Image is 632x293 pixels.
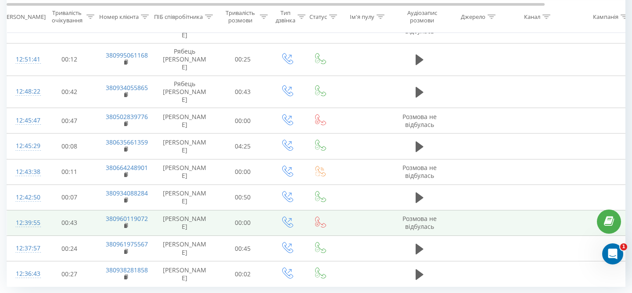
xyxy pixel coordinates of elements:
a: 380635661359 [106,138,148,146]
td: [PERSON_NAME] [154,134,215,159]
td: 00:07 [42,184,97,210]
a: 380502839776 [106,112,148,121]
a: 380960119072 [106,214,148,223]
td: 04:25 [215,134,270,159]
td: [PERSON_NAME] [154,108,215,134]
span: Розмова не відбулась [402,112,437,129]
div: 12:42:50 [16,189,33,206]
div: Аудіозапис розмови [401,9,443,24]
span: Розмова не відбулась [402,214,437,231]
div: Ім'я пулу [350,13,374,20]
div: Тривалість розмови [223,9,258,24]
div: 12:45:47 [16,112,33,129]
td: 00:43 [42,210,97,235]
div: 12:37:57 [16,240,33,257]
div: Номер клієнта [99,13,139,20]
div: 12:36:43 [16,265,33,282]
div: Тип дзвінка [276,9,295,24]
a: 380934088284 [106,189,148,197]
a: 380995061168 [106,51,148,59]
a: 380664248901 [106,163,148,172]
div: [PERSON_NAME] [1,13,46,20]
div: 12:51:41 [16,51,33,68]
div: Кампанія [593,13,618,20]
a: 380961975567 [106,240,148,248]
div: 12:45:29 [16,137,33,155]
td: 00:12 [42,43,97,76]
td: 00:11 [42,159,97,184]
iframe: Intercom live chat [602,243,623,264]
div: 12:43:38 [16,163,33,181]
td: [PERSON_NAME] [154,159,215,184]
td: 00:00 [215,159,270,184]
td: [PERSON_NAME] [154,210,215,235]
td: [PERSON_NAME] [154,184,215,210]
td: 00:00 [215,108,270,134]
td: 00:25 [215,43,270,76]
td: 00:47 [42,108,97,134]
div: Статус [309,13,327,20]
div: ПІБ співробітника [154,13,203,20]
td: 00:50 [215,184,270,210]
td: Рябець [PERSON_NAME] [154,43,215,76]
div: 12:48:22 [16,83,33,100]
td: 00:45 [215,236,270,261]
a: 380938281858 [106,266,148,274]
td: 00:24 [42,236,97,261]
td: 00:43 [215,76,270,108]
span: Розмова не відбулась [402,163,437,180]
td: 00:42 [42,76,97,108]
div: Канал [524,13,540,20]
div: Тривалість очікування [50,9,84,24]
a: 380934055865 [106,83,148,92]
td: 00:08 [42,134,97,159]
span: Розмова не відбулась [402,19,437,35]
div: Джерело [461,13,485,20]
td: [PERSON_NAME] [154,261,215,287]
td: 00:02 [215,261,270,287]
div: 12:39:55 [16,214,33,232]
td: [PERSON_NAME] [154,236,215,261]
span: 1 [620,243,627,250]
td: 00:27 [42,261,97,287]
td: Рябець [PERSON_NAME] [154,76,215,108]
td: 00:00 [215,210,270,235]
